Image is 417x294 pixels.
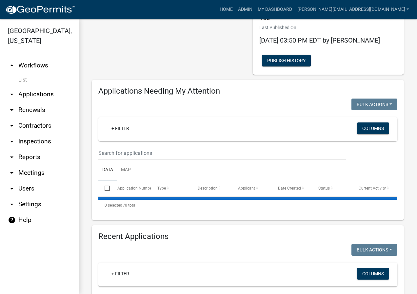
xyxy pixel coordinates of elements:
button: Bulk Actions [351,99,397,110]
wm-modal-confirm: Workflow Publish History [262,59,311,64]
p: Last Published On [259,24,380,31]
datatable-header-cell: Application Number [111,180,151,196]
i: arrow_drop_down [8,200,16,208]
datatable-header-cell: Current Activity [352,180,392,196]
datatable-header-cell: Type [151,180,191,196]
button: Publish History [262,55,311,66]
i: help [8,216,16,224]
datatable-header-cell: Select [98,180,111,196]
button: Columns [357,268,389,280]
a: Home [217,3,235,16]
i: arrow_drop_down [8,185,16,193]
span: Current Activity [359,186,386,191]
div: 0 total [98,197,397,213]
span: Description [198,186,218,191]
span: Date Created [278,186,301,191]
datatable-header-cell: Applicant [231,180,272,196]
span: Status [318,186,330,191]
a: My Dashboard [255,3,295,16]
a: + Filter [106,268,134,280]
input: Search for applications [98,146,346,160]
h4: Recent Applications [98,232,397,241]
i: arrow_drop_down [8,153,16,161]
i: arrow_drop_down [8,122,16,130]
datatable-header-cell: Date Created [272,180,312,196]
span: Application Number [117,186,153,191]
i: arrow_drop_down [8,90,16,98]
span: Applicant [238,186,255,191]
button: Columns [357,122,389,134]
a: Map [117,160,135,181]
h4: Applications Needing My Attention [98,86,397,96]
a: Admin [235,3,255,16]
span: 0 selected / [105,203,125,208]
datatable-header-cell: Description [191,180,232,196]
button: Bulk Actions [351,244,397,256]
span: Type [157,186,166,191]
a: [PERSON_NAME][EMAIL_ADDRESS][DOMAIN_NAME] [295,3,412,16]
i: arrow_drop_up [8,62,16,69]
span: [DATE] 03:50 PM EDT by [PERSON_NAME] [259,36,380,44]
a: Data [98,160,117,181]
i: arrow_drop_down [8,106,16,114]
i: arrow_drop_down [8,138,16,145]
a: + Filter [106,122,134,134]
i: arrow_drop_down [8,169,16,177]
datatable-header-cell: Status [312,180,352,196]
